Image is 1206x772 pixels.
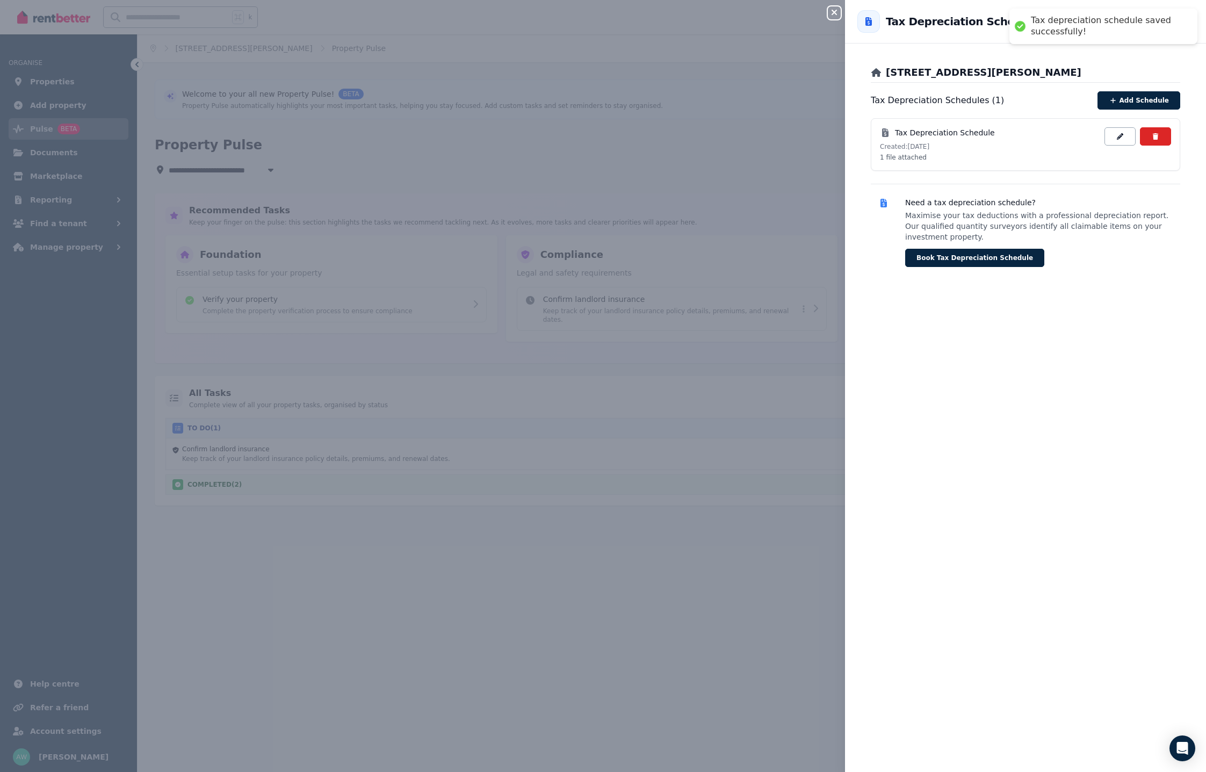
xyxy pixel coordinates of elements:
p: Maximise your tax deductions with a professional depreciation report. Our qualified quantity surv... [905,210,1180,242]
a: Book Tax Depreciation Schedule [905,252,1044,262]
h2: Tax Depreciation Schedule [886,14,1039,29]
p: Created: [DATE] [880,142,1096,151]
div: Open Intercom Messenger [1169,735,1195,761]
div: 1 file attached [880,153,1096,162]
h3: Need a tax depreciation schedule? [905,197,1180,208]
button: Add Schedule [1097,91,1180,110]
h2: [STREET_ADDRESS][PERSON_NAME] [886,65,1081,80]
h3: Tax Depreciation Schedules ( 1 ) [871,94,1004,107]
h4: Tax Depreciation Schedule [895,127,995,138]
button: Book Tax Depreciation Schedule [905,249,1044,267]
